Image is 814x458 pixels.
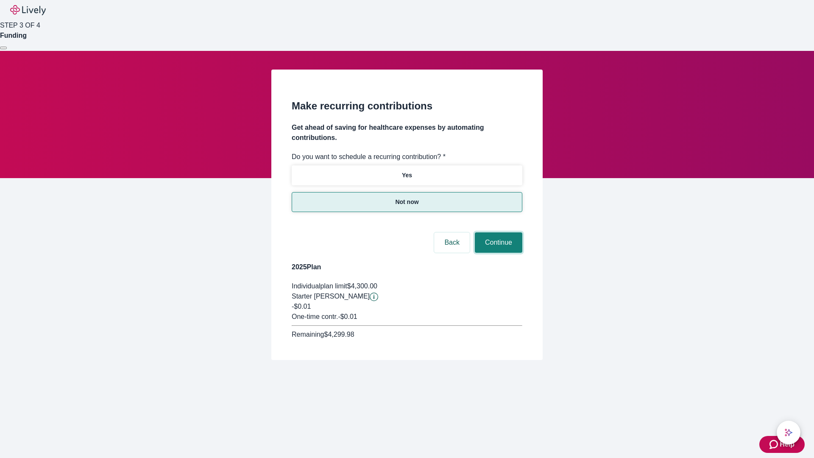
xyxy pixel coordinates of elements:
h2: Make recurring contributions [292,98,522,114]
svg: Zendesk support icon [769,439,780,450]
label: Do you want to schedule a recurring contribution? * [292,152,446,162]
h4: Get ahead of saving for healthcare expenses by automating contributions. [292,123,522,143]
span: Individual plan limit [292,282,347,290]
h4: 2025 Plan [292,262,522,272]
span: -$0.01 [292,303,311,310]
button: Continue [475,232,522,253]
button: chat [777,421,800,444]
button: Yes [292,165,522,185]
p: Not now [395,198,418,207]
img: Lively [10,5,46,15]
button: Back [434,232,470,253]
span: - $0.01 [338,313,357,320]
span: $4,300.00 [347,282,377,290]
button: Lively will contribute $0.01 to establish your account [370,293,378,301]
button: Not now [292,192,522,212]
span: Starter [PERSON_NAME] [292,293,370,300]
button: Zendesk support iconHelp [759,436,805,453]
svg: Lively AI Assistant [784,428,793,437]
span: One-time contr. [292,313,338,320]
p: Yes [402,171,412,180]
span: Help [780,439,794,450]
span: Remaining [292,331,324,338]
svg: Starter penny details [370,293,378,301]
span: $4,299.98 [324,331,354,338]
